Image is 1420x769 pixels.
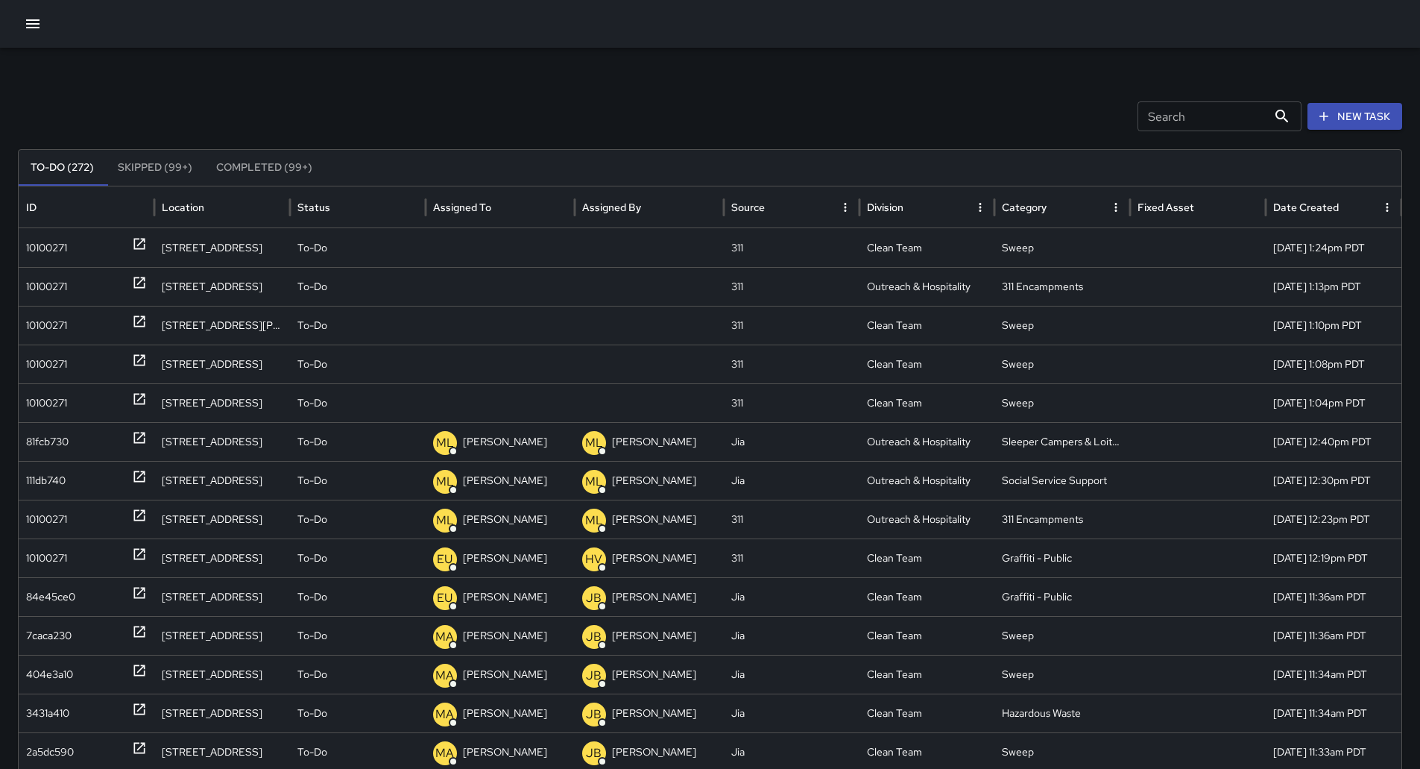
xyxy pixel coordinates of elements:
div: Jia [724,616,859,655]
div: 10/1/2025, 11:36am PDT [1266,577,1401,616]
div: 10/1/2025, 1:04pm PDT [1266,383,1401,422]
div: 10/1/2025, 12:19pm PDT [1266,539,1401,577]
p: To-Do [297,500,327,539]
div: 10100271 [26,229,67,267]
button: Division column menu [970,197,991,218]
div: Jia [724,694,859,732]
div: Source [731,201,765,214]
p: [PERSON_NAME] [463,578,547,616]
div: 1073 Market Street [154,422,290,461]
p: MA [435,706,454,724]
div: Clean Team [859,616,995,655]
button: Date Created column menu [1377,197,1398,218]
p: To-Do [297,539,327,577]
p: To-Do [297,345,327,383]
div: 111db740 [26,462,66,500]
div: 10/1/2025, 11:36am PDT [1266,616,1401,655]
div: 311 [724,383,859,422]
div: 10/1/2025, 1:24pm PDT [1266,228,1401,267]
div: 10100271 [26,307,67,345]
div: Jia [724,461,859,500]
div: Graffiti - Public [994,539,1130,577]
div: 10100271 [26,268,67,306]
p: EU [437,589,452,607]
div: Sweep [994,383,1130,422]
p: [PERSON_NAME] [463,617,547,655]
div: ID [26,201,37,214]
p: To-Do [297,423,327,461]
p: To-Do [297,307,327,345]
div: Sweep [994,306,1130,345]
p: [PERSON_NAME] [463,694,547,732]
div: 10/1/2025, 11:34am PDT [1266,694,1401,732]
button: Completed (99+) [204,150,324,186]
div: Clean Team [859,539,995,577]
div: 10/1/2025, 1:10pm PDT [1266,306,1401,345]
p: JB [586,744,602,762]
button: New Task [1307,103,1402,131]
div: 83 6th Street [154,694,290,732]
div: Status [297,201,330,214]
div: Sweep [994,345,1130,383]
div: Assigned By [582,201,641,214]
div: Assigned To [433,201,491,214]
div: 174 6th Street [154,345,290,383]
div: 10/1/2025, 1:08pm PDT [1266,345,1401,383]
p: MA [435,744,454,762]
div: 311 [724,500,859,539]
div: 10100271 [26,345,67,383]
p: MA [435,667,454,685]
div: 311 [724,345,859,383]
p: To-Do [297,268,327,306]
div: 311 [724,228,859,267]
div: 81fcb730 [26,423,69,461]
div: Jia [724,422,859,461]
div: Category [1002,201,1047,214]
div: 311 Encampments [994,267,1130,306]
p: ML [585,434,603,452]
p: ML [585,512,603,530]
div: 311 [724,539,859,577]
p: ML [436,434,454,452]
div: 311 [724,306,859,345]
div: 10/1/2025, 12:23pm PDT [1266,500,1401,539]
div: 10/1/2025, 1:13pm PDT [1266,267,1401,306]
div: Division [867,201,903,214]
p: [PERSON_NAME] [463,462,547,500]
div: Clean Team [859,694,995,732]
div: Sweep [994,228,1130,267]
div: Hazardous Waste [994,694,1130,732]
div: Clean Team [859,577,995,616]
div: 404e3a10 [26,656,73,694]
p: To-Do [297,578,327,616]
div: 1000 Howard Street [154,306,290,345]
button: Source column menu [835,197,856,218]
div: 10/1/2025, 12:30pm PDT [1266,461,1401,500]
div: 7caca230 [26,617,72,655]
p: To-Do [297,462,327,500]
div: 37 6th Street [154,616,290,655]
div: 75 6th Street [154,655,290,694]
button: Category column menu [1105,197,1126,218]
div: 1075 Market Street [154,228,290,267]
p: To-Do [297,384,327,422]
p: [PERSON_NAME] [463,423,547,461]
div: Fixed Asset [1137,201,1194,214]
p: [PERSON_NAME] [612,656,696,694]
p: [PERSON_NAME] [612,539,696,577]
div: Social Service Support [994,461,1130,500]
p: [PERSON_NAME] [612,500,696,539]
p: [PERSON_NAME] [612,617,696,655]
p: EU [437,550,452,568]
p: [PERSON_NAME] [612,423,696,461]
p: To-Do [297,617,327,655]
div: Clean Team [859,306,995,345]
p: JB [586,628,602,646]
div: Jia [724,577,859,616]
div: 37 6th Street [154,577,290,616]
p: JB [586,706,602,724]
div: Outreach & Hospitality [859,500,995,539]
p: ML [436,512,454,530]
p: MA [435,628,454,646]
p: [PERSON_NAME] [463,539,547,577]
